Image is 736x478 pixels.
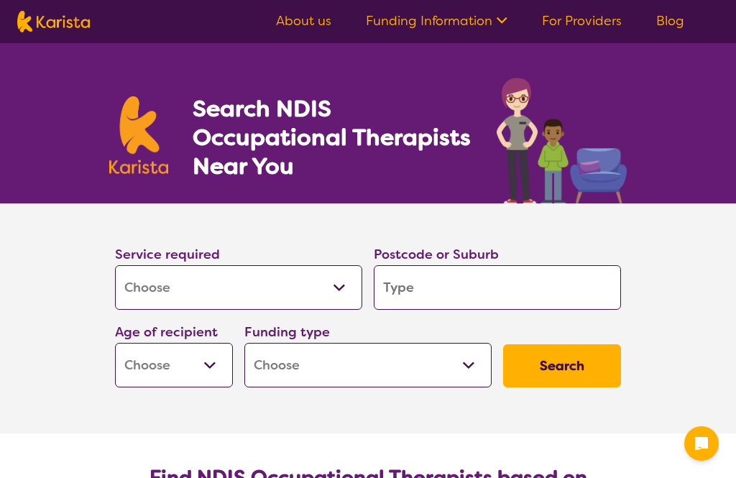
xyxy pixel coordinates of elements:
[497,78,627,203] img: occupational-therapy
[366,12,507,29] a: Funding Information
[656,12,684,29] a: Blog
[374,246,499,263] label: Postcode or Suburb
[115,246,220,263] label: Service required
[503,344,621,387] button: Search
[109,96,168,174] img: Karista logo
[374,265,621,310] input: Type
[276,12,331,29] a: About us
[17,11,90,32] img: Karista logo
[193,94,472,180] h1: Search NDIS Occupational Therapists Near You
[115,323,218,341] label: Age of recipient
[244,323,330,341] label: Funding type
[542,12,622,29] a: For Providers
